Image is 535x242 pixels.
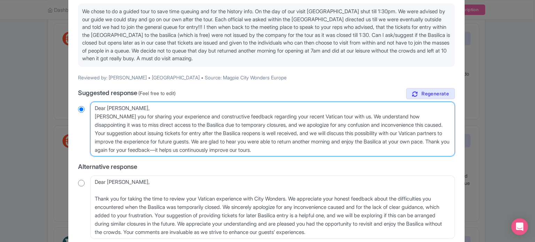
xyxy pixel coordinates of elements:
span: Alternative response [78,163,137,170]
span: We chose to do a guided tour to save time queuing and for the history info. On the day of our vis... [82,8,450,62]
span: Regenerate [421,91,449,97]
span: (Feel free to edit) [138,90,176,96]
textarea: Dear [PERSON_NAME], Thank you for sharing your experience and constructive feedback regarding you... [90,102,455,157]
span: Suggested response [78,89,137,96]
a: Regenerate [406,88,455,100]
textarea: Dear [PERSON_NAME], Thank you for taking the time to review your Vatican experience with City Won... [90,175,455,239]
p: Reviewed by: [PERSON_NAME] • [GEOGRAPHIC_DATA] • Source: Magpie City Wonders Europe [78,74,455,81]
div: Open Intercom Messenger [511,218,528,235]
